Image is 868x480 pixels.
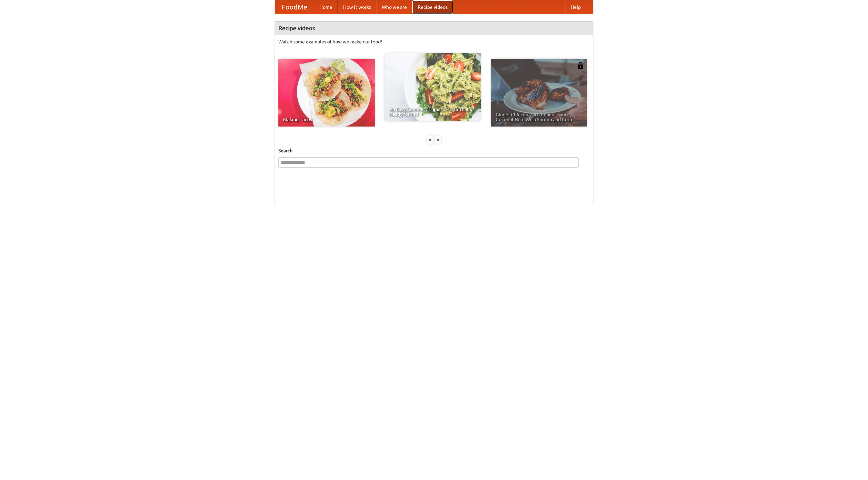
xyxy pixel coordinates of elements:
a: Recipe videos [412,0,453,14]
img: 483408.png [577,62,584,69]
a: Who we are [376,0,412,14]
a: How it works [338,0,376,14]
h5: Search [278,147,590,154]
p: Watch some examples of how we make our food! [278,38,590,45]
h4: Recipe videos [275,21,593,35]
a: Home [314,0,338,14]
div: « [427,135,433,144]
span: An Easy, Summery Tomato Pasta That's Ready for Fall [389,107,476,116]
a: FoodMe [275,0,314,14]
a: An Easy, Summery Tomato Pasta That's Ready for Fall [384,53,481,121]
div: » [435,135,441,144]
a: Making Tacos [278,59,375,127]
span: Making Tacos [283,117,370,122]
a: Help [565,0,586,14]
